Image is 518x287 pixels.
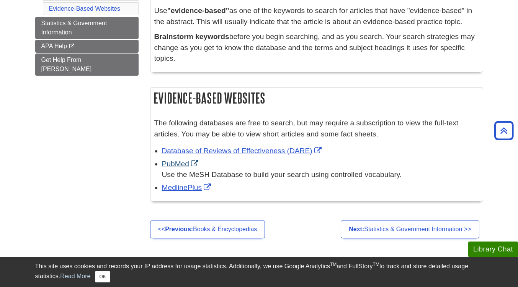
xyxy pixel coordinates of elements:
[60,273,90,279] a: Read More
[165,226,193,232] strong: Previous:
[330,262,337,267] sup: TM
[349,226,364,232] strong: Next:
[150,221,265,238] a: <<Previous:Books & Encyclopedias
[35,262,483,282] div: This site uses cookies and records your IP address for usage statistics. Additionally, we use Goo...
[35,40,139,53] a: APA Help
[35,17,139,39] a: Statistics & Government Information
[154,5,479,28] p: Use as one of the keywords to search for articles that have "evidence-based" in the abstract. Thi...
[41,43,67,49] span: APA Help
[341,221,479,238] a: Next:Statistics & Government Information >>
[154,32,229,41] strong: Brainstorm keywords
[69,44,75,49] i: This link opens in a new window
[35,54,139,76] a: Get Help From [PERSON_NAME]
[154,31,479,64] p: before you begin searching, and as you search. Your search strategies may change as you get to kn...
[154,118,479,140] p: The following databases are free to search, but may require a subscription to view the full-text ...
[41,20,107,36] span: Statistics & Government Information
[162,160,200,168] a: Link opens in new window
[468,242,518,257] button: Library Chat
[167,6,229,15] strong: "evidence-based"
[492,125,516,136] a: Back to Top
[162,147,324,155] a: Link opens in new window
[41,57,92,72] span: Get Help From [PERSON_NAME]
[162,183,213,191] a: Link opens in new window
[95,271,110,282] button: Close
[150,88,483,108] h2: Evidence-Based Websites
[373,262,379,267] sup: TM
[162,169,479,180] div: Use the MeSH Database to build your search using controlled vocabulary.
[49,5,120,12] a: Evidence-Based Websites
